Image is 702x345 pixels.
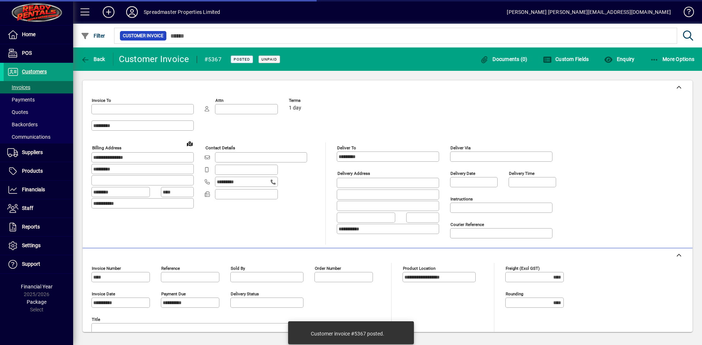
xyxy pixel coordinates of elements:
[478,53,529,66] button: Documents (0)
[22,224,40,230] span: Reports
[4,162,73,180] a: Products
[21,284,53,290] span: Financial Year
[22,31,35,37] span: Home
[506,266,540,271] mat-label: Freight (excl GST)
[22,69,47,74] span: Customers
[602,53,636,66] button: Enquiry
[450,145,471,150] mat-label: Deliver via
[7,84,30,90] span: Invoices
[79,29,107,42] button: Filter
[311,330,384,337] div: Customer invoice #5367 posted.
[4,131,73,143] a: Communications
[4,255,73,273] a: Support
[7,97,35,103] span: Payments
[161,266,180,271] mat-label: Reference
[81,56,105,62] span: Back
[450,171,475,176] mat-label: Delivery date
[22,187,45,192] span: Financials
[120,5,144,19] button: Profile
[231,291,259,296] mat-label: Delivery status
[4,93,73,106] a: Payments
[509,171,535,176] mat-label: Delivery time
[92,291,115,296] mat-label: Invoice date
[204,54,222,65] div: #5367
[7,109,28,115] span: Quotes
[22,261,40,267] span: Support
[73,53,113,66] app-page-header-button: Back
[4,81,73,93] a: Invoices
[543,56,589,62] span: Custom Fields
[450,222,484,227] mat-label: Courier Reference
[648,53,697,66] button: More Options
[315,266,341,271] mat-label: Order number
[450,196,473,202] mat-label: Instructions
[337,145,356,150] mat-label: Deliver To
[79,53,107,66] button: Back
[7,122,38,127] span: Backorders
[541,53,591,66] button: Custom Fields
[4,143,73,162] a: Suppliers
[506,291,523,296] mat-label: Rounding
[231,266,245,271] mat-label: Sold by
[289,105,301,111] span: 1 day
[184,138,196,149] a: View on map
[4,199,73,218] a: Staff
[22,205,33,211] span: Staff
[4,118,73,131] a: Backorders
[123,32,163,39] span: Customer Invoice
[4,106,73,118] a: Quotes
[92,266,121,271] mat-label: Invoice number
[261,57,277,62] span: Unpaid
[604,56,634,62] span: Enquiry
[22,149,43,155] span: Suppliers
[81,33,105,39] span: Filter
[4,44,73,62] a: POS
[144,6,220,18] div: Spreadmaster Properties Limited
[22,242,41,248] span: Settings
[97,5,120,19] button: Add
[403,266,435,271] mat-label: Product location
[650,56,695,62] span: More Options
[289,98,333,103] span: Terms
[22,50,32,56] span: POS
[92,98,111,103] mat-label: Invoice To
[119,53,189,65] div: Customer Invoice
[4,26,73,44] a: Home
[4,218,73,236] a: Reports
[161,291,186,296] mat-label: Payment due
[480,56,528,62] span: Documents (0)
[234,57,250,62] span: Posted
[22,168,43,174] span: Products
[507,6,671,18] div: [PERSON_NAME] [PERSON_NAME][EMAIL_ADDRESS][DOMAIN_NAME]
[678,1,693,25] a: Knowledge Base
[4,181,73,199] a: Financials
[7,134,50,140] span: Communications
[4,237,73,255] a: Settings
[92,317,100,322] mat-label: Title
[215,98,223,103] mat-label: Attn
[27,299,46,305] span: Package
